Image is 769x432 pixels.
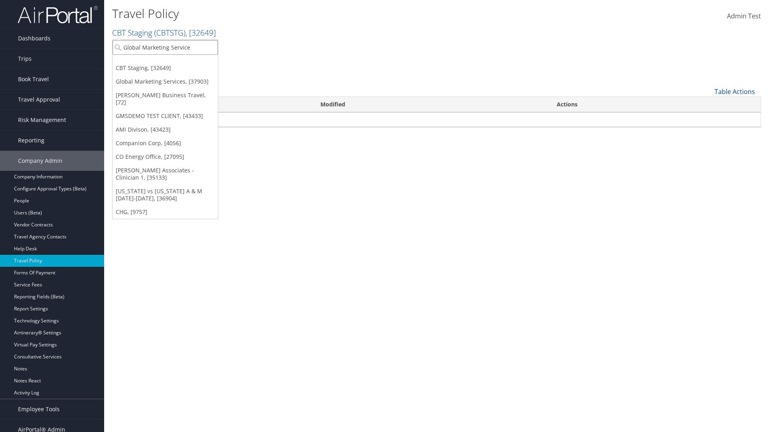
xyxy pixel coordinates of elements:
a: AMI Divison, [43423] [113,123,218,136]
a: CBT Staging [112,27,216,38]
img: airportal-logo.png [18,5,98,24]
span: Book Travel [18,69,49,89]
th: Modified: activate to sort column ascending [313,97,550,112]
span: , [ 32649 ] [185,27,216,38]
span: ( CBTSTG ) [154,27,185,38]
span: Reporting [18,130,44,150]
h1: Travel Policy [112,5,545,22]
span: Employee Tools [18,399,60,419]
a: Admin Test [727,4,761,29]
td: No data available in table [113,112,761,127]
a: [PERSON_NAME] Business Travel, [72] [113,88,218,109]
a: CO Energy Office, [27095] [113,150,218,164]
span: Risk Management [18,110,66,130]
span: Company Admin [18,151,62,171]
span: Dashboards [18,28,50,48]
a: Table Actions [715,87,755,96]
a: [US_STATE] vs [US_STATE] A & M [DATE]-[DATE], [36904] [113,184,218,205]
a: CHG, [9757] [113,205,218,219]
a: CBT Staging, [32649] [113,61,218,75]
a: GMSDEMO TEST CLIENT, [43433] [113,109,218,123]
span: Admin Test [727,12,761,20]
span: Travel Approval [18,90,60,110]
a: Global Marketing Services, [37903] [113,75,218,88]
input: Search Accounts [113,40,218,55]
a: Companion Corp, [4056] [113,136,218,150]
span: Trips [18,49,32,69]
a: [PERSON_NAME] Associates - Clinician 1, [35133] [113,164,218,184]
th: Actions [550,97,761,112]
